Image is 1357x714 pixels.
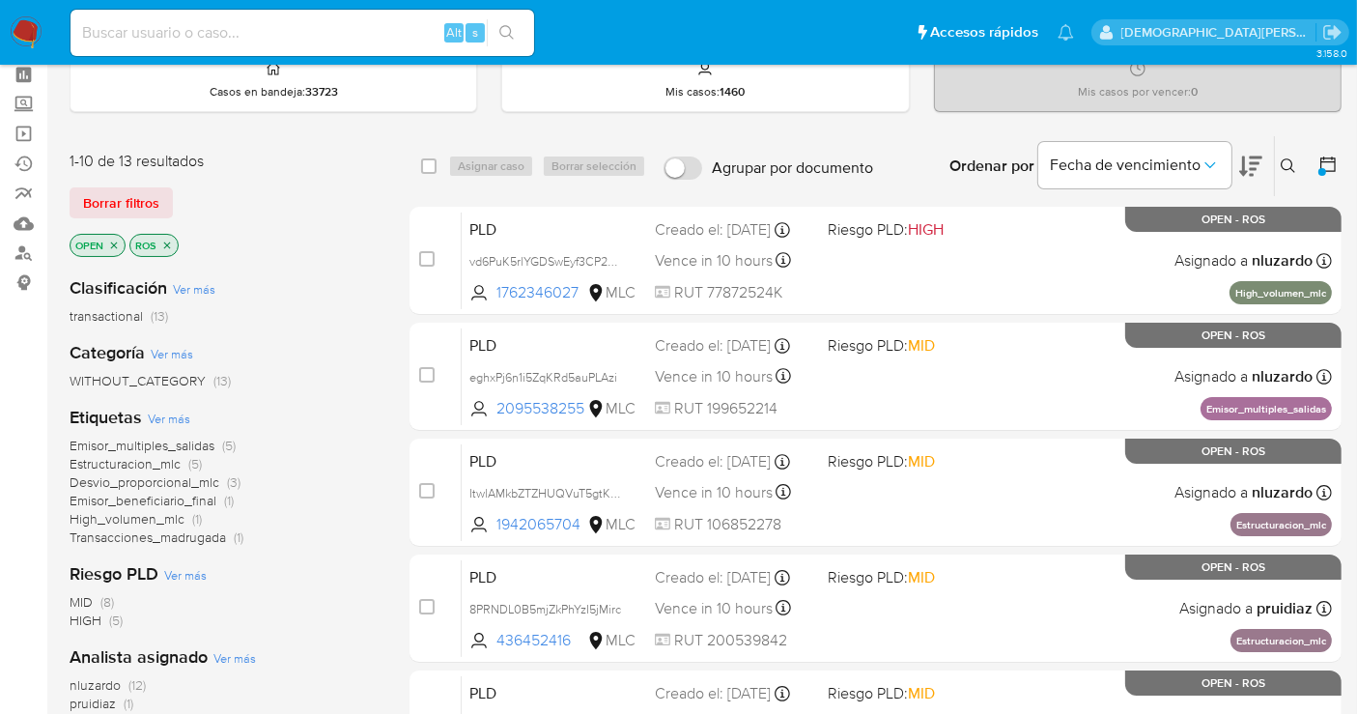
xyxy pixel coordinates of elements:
span: s [472,23,478,42]
p: cristian.porley@mercadolibre.com [1121,23,1316,42]
span: 3.158.0 [1316,45,1347,61]
a: Notificaciones [1058,24,1074,41]
button: search-icon [487,19,526,46]
input: Buscar usuario o caso... [71,20,534,45]
span: Accesos rápidos [930,22,1038,43]
a: Salir [1322,22,1343,43]
span: Alt [446,23,462,42]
